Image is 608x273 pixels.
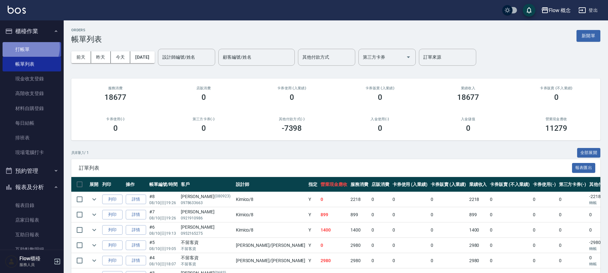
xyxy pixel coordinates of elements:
[3,227,61,242] a: 互助日報表
[102,256,123,266] button: 列印
[576,4,600,16] button: 登出
[102,195,123,204] button: 列印
[282,124,302,133] h3: -7398
[19,262,52,268] p: 服務人員
[3,145,61,160] a: 現場電腦打卡
[468,177,489,192] th: 業績收入
[349,192,370,207] td: 2218
[468,253,489,268] td: 2980
[5,255,18,268] img: Person
[343,117,416,121] h2: 入金使用(-)
[319,177,349,192] th: 營業現金應收
[104,93,127,102] h3: 18677
[343,86,416,90] h2: 卡券販賣 (入業績)
[370,192,391,207] td: 0
[149,261,178,267] p: 08/10 (日) 18:07
[432,86,505,90] h2: 業績收入
[89,256,99,265] button: expand row
[429,223,468,238] td: 0
[531,207,557,222] td: 0
[349,207,370,222] td: 899
[3,179,61,196] button: 報表及分析
[113,124,118,133] h3: 0
[126,240,146,250] a: 詳情
[488,223,531,238] td: 0
[531,192,557,207] td: 0
[3,86,61,101] a: 高階收支登錄
[577,148,601,158] button: 全部展開
[370,253,391,268] td: 0
[234,223,307,238] td: Kimico /8
[179,177,234,192] th: 客戶
[3,71,61,86] a: 現金收支登錄
[307,192,319,207] td: Y
[468,207,489,222] td: 899
[89,210,99,219] button: expand row
[3,23,61,40] button: 櫃檯作業
[391,192,429,207] td: 0
[391,207,429,222] td: 0
[319,253,349,268] td: 2980
[234,253,307,268] td: [PERSON_NAME] /[PERSON_NAME]
[488,177,531,192] th: 卡券販賣 (不入業績)
[126,195,146,204] a: 詳情
[149,231,178,236] p: 08/10 (日) 19:13
[539,4,574,17] button: Flow 概念
[307,238,319,253] td: Y
[101,177,124,192] th: 列印
[102,210,123,220] button: 列印
[319,192,349,207] td: 0
[457,93,479,102] h3: 18677
[124,177,148,192] th: 操作
[576,30,600,42] button: 新開單
[370,223,391,238] td: 0
[468,192,489,207] td: 2218
[403,52,414,62] button: Open
[378,124,382,133] h3: 0
[391,238,429,253] td: 0
[429,238,468,253] td: 0
[349,177,370,192] th: 服務消費
[319,238,349,253] td: 0
[488,253,531,268] td: 0
[148,177,179,192] th: 帳單編號/時間
[3,101,61,116] a: 材料自購登錄
[201,93,206,102] h3: 0
[488,207,531,222] td: 0
[572,163,596,173] button: 報表匯出
[468,223,489,238] td: 1400
[576,33,600,39] a: 新開單
[557,223,588,238] td: 0
[234,192,307,207] td: Kimico /8
[432,117,505,121] h2: 入金儲值
[19,255,52,262] h5: Flow櫃檯
[307,207,319,222] td: Y
[531,177,557,192] th: 卡券使用(-)
[102,225,123,235] button: 列印
[545,124,568,133] h3: 11279
[349,223,370,238] td: 1400
[391,223,429,238] td: 0
[3,130,61,145] a: 排班表
[181,215,233,221] p: 0921910986
[531,238,557,253] td: 0
[149,246,178,252] p: 08/10 (日) 19:05
[88,177,101,192] th: 展開
[557,238,588,253] td: 0
[255,117,328,121] h2: 其他付款方式(-)
[234,177,307,192] th: 設計師
[3,163,61,179] button: 預約管理
[557,192,588,207] td: 0
[290,93,294,102] h3: 0
[89,240,99,250] button: expand row
[523,4,535,17] button: save
[181,224,233,231] div: [PERSON_NAME]
[71,51,91,63] button: 前天
[130,51,154,63] button: [DATE]
[71,150,89,156] p: 共 8 筆, 1 / 1
[370,207,391,222] td: 0
[3,116,61,130] a: 每日結帳
[554,93,559,102] h3: 0
[181,246,233,252] p: 不留客資
[126,210,146,220] a: 詳情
